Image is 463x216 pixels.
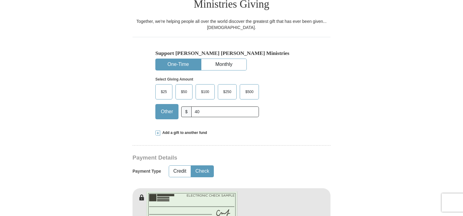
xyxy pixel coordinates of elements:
input: Other Amount [191,106,259,117]
button: Check [191,166,214,177]
div: Together, we're helping people all over the world discover the greatest gift that has ever been g... [133,18,330,31]
span: $100 [198,87,212,96]
span: $25 [158,87,170,96]
button: Monthly [201,59,246,70]
span: $500 [242,87,256,96]
button: Credit [169,166,191,177]
h5: Payment Type [133,169,161,174]
span: $250 [220,87,235,96]
strong: Select Giving Amount [155,77,193,81]
button: One-Time [156,59,201,70]
span: $ [181,106,192,117]
h5: Support [PERSON_NAME] [PERSON_NAME] Ministries [155,50,308,56]
span: Other [158,107,176,116]
span: Add a gift to another fund [160,130,207,135]
h3: Payment Details [133,154,288,161]
span: $50 [178,87,190,96]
